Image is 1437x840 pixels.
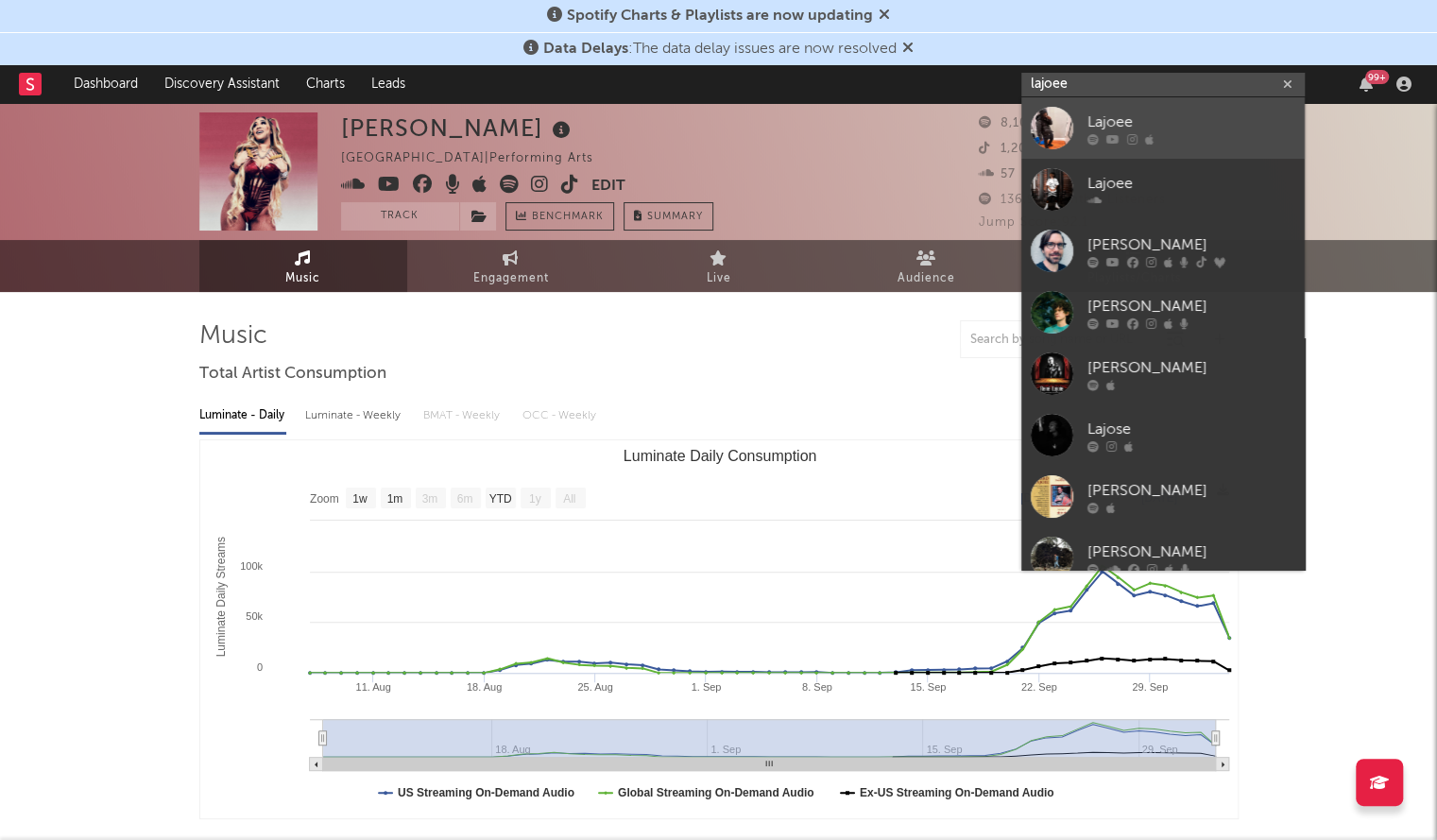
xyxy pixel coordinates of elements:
text: All [563,492,575,506]
button: Summary [624,202,713,231]
text: US Streaming On-Demand Audio [398,786,574,799]
text: 11. Aug [355,681,390,693]
div: [PERSON_NAME] [1087,233,1295,256]
span: 57 [979,168,1016,180]
a: [PERSON_NAME] [1021,282,1305,343]
svg: Luminate Daily Consumption [200,440,1239,818]
div: [PERSON_NAME] [1087,356,1295,379]
text: 6m [456,492,472,506]
a: Lajose [1021,404,1305,466]
text: 50k [246,610,263,622]
span: 8,108 [979,117,1036,129]
input: Search for artists [1021,73,1305,96]
span: Spotify Charts & Playlists are now updating [567,9,873,24]
text: Luminate Daily Consumption [623,448,816,464]
div: [PERSON_NAME] [1087,295,1295,317]
text: 3m [421,492,437,506]
a: Discovery Assistant [151,65,293,103]
button: Edit [591,175,625,198]
a: [PERSON_NAME] [1021,220,1305,282]
span: Total Artist Consumption [199,363,386,386]
input: Search by song name or URL [961,333,1160,348]
button: Track [341,202,459,231]
div: [GEOGRAPHIC_DATA] | Performing Arts [341,147,615,170]
a: Dashboard [60,65,151,103]
text: Zoom [310,492,339,506]
text: Luminate Daily Streams [214,537,227,657]
text: 1w [352,492,368,506]
span: 136,925 Monthly Listeners [979,194,1166,206]
text: 25. Aug [577,681,612,693]
span: Music [285,267,320,290]
a: Engagement [407,240,615,292]
a: [PERSON_NAME] [1021,343,1305,404]
text: 8. Sep [801,681,831,693]
a: [PERSON_NAME] [1021,527,1305,589]
text: 18. Aug [466,681,501,693]
div: Luminate - Weekly [305,400,404,432]
div: [PERSON_NAME] [341,112,575,144]
div: Luminate - Daily [199,400,286,432]
a: Lajoee [1021,97,1305,159]
span: Summary [647,212,703,222]
span: Benchmark [532,206,604,229]
span: Engagement [473,267,549,290]
span: 1,200,000 [979,143,1065,155]
a: [PERSON_NAME] [1021,466,1305,527]
div: Lajose [1087,418,1295,440]
a: Charts [293,65,358,103]
text: 100k [240,560,263,572]
div: Lajoee [1087,111,1295,133]
span: Dismiss [902,42,914,57]
a: Music [199,240,407,292]
span: : The data delay issues are now resolved [543,42,897,57]
span: Jump Score: 92.1 [979,216,1088,229]
text: 1m [386,492,402,506]
a: Leads [358,65,419,103]
a: Audience [823,240,1031,292]
button: 99+ [1360,77,1373,92]
text: 0 [256,661,262,673]
text: Global Streaming On-Demand Audio [617,786,813,799]
text: YTD [488,492,511,506]
div: [PERSON_NAME] [1087,540,1295,563]
a: Lajoee [1021,159,1305,220]
text: 1. Sep [691,681,721,693]
span: Data Delays [543,42,628,57]
span: Dismiss [879,9,890,24]
div: [PERSON_NAME] [1087,479,1295,502]
span: Audience [898,267,955,290]
text: 22. Sep [1020,681,1056,693]
span: Live [707,267,731,290]
div: Lajoee [1087,172,1295,195]
text: 1y [528,492,540,506]
text: Ex-US Streaming On-Demand Audio [859,786,1053,799]
text: 15. Sep [910,681,946,693]
a: Live [615,240,823,292]
text: 29. Sep [1132,681,1168,693]
div: 99 + [1365,70,1389,84]
a: Benchmark [505,202,614,231]
text: [DATE] [1020,491,1056,505]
